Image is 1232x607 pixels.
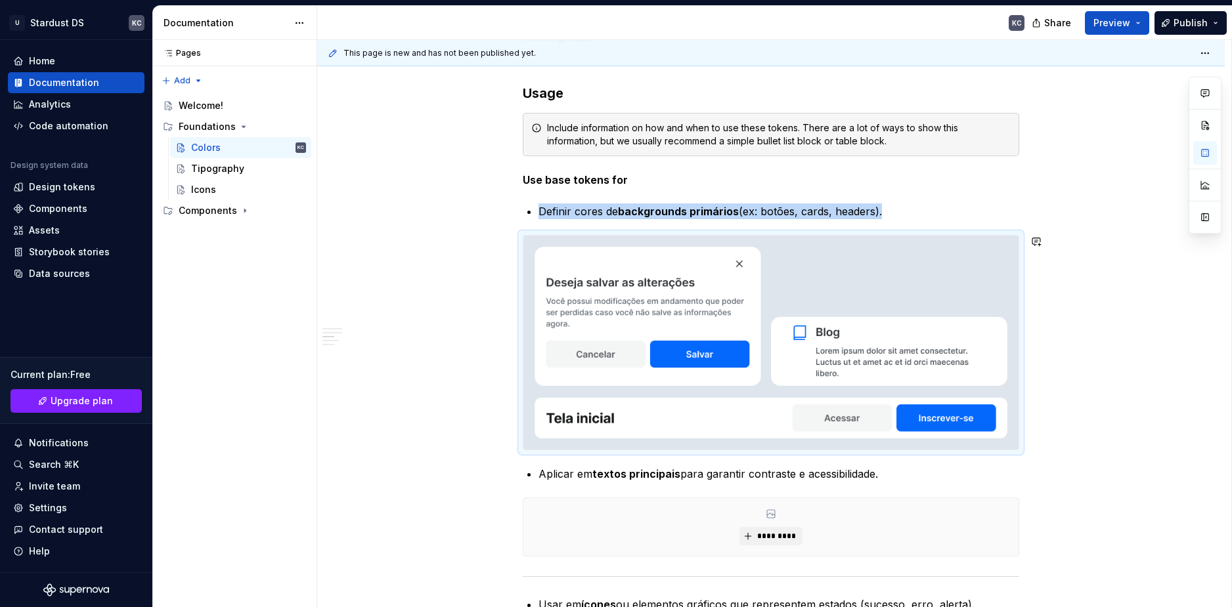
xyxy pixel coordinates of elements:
div: Notifications [29,436,89,450]
svg: Supernova Logo [43,583,109,597]
div: Documentation [164,16,288,30]
button: Share [1025,11,1080,35]
span: This page is new and has not been published yet. [343,48,536,58]
div: Current plan : Free [11,368,142,381]
div: Storybook stories [29,245,110,259]
img: 1ecc5ebe-7f40-4d82-a044-957ac4e35bcf.png [523,236,1019,450]
button: Help [8,541,144,562]
div: KC [297,141,304,154]
div: Include information on how and when to use these tokens. There are a lot of ways to show this inf... [547,121,1011,148]
div: U [9,15,25,31]
strong: Use base tokens for [523,173,628,186]
span: Share [1044,16,1071,30]
p: Aplicar em para garantir contraste e acessibilidade. [539,466,1019,482]
a: Upgrade plan [11,389,142,413]
button: Preview [1085,11,1149,35]
button: UStardust DSKC [3,9,150,37]
span: Preview [1093,16,1130,30]
div: Components [158,200,311,221]
div: Home [29,54,55,68]
a: Welcome! [158,95,311,116]
div: KC [1012,18,1022,28]
strong: textos principais [592,467,680,480]
div: Settings [29,501,67,514]
div: Welcome! [179,99,223,112]
div: Search ⌘K [29,458,79,471]
div: Icons [191,183,216,196]
div: KC [132,18,142,28]
div: Stardust DS [30,16,84,30]
h3: Usage [523,84,1019,102]
div: Pages [158,48,201,58]
button: Publish [1155,11,1227,35]
a: Tipography [170,158,311,179]
div: Contact support [29,523,103,536]
a: Code automation [8,115,144,136]
div: Tipography [191,162,244,175]
p: Definir cores de (ex: botões, cards, headers). [539,203,1019,219]
div: Design tokens [29,180,95,194]
span: Publish [1174,16,1208,30]
div: Analytics [29,98,71,111]
div: Foundations [158,116,311,137]
a: Components [8,198,144,219]
a: Documentation [8,72,144,93]
div: Documentation [29,76,99,89]
strong: backgrounds primários [618,205,739,218]
div: Colors [191,141,221,154]
button: Search ⌘K [8,454,144,475]
a: Storybook stories [8,241,144,262]
div: Foundations [179,120,236,133]
span: Upgrade plan [51,394,113,408]
div: Invite team [29,480,80,493]
div: Assets [29,224,60,237]
a: Home [8,51,144,72]
a: Settings [8,497,144,518]
button: Add [158,72,207,90]
a: Data sources [8,263,144,284]
div: Help [29,545,50,558]
a: Invite team [8,476,144,497]
button: Contact support [8,519,144,540]
div: Components [29,202,87,215]
a: Icons [170,179,311,200]
div: Code automation [29,119,108,133]
a: Design tokens [8,177,144,198]
div: Page tree [158,95,311,221]
button: Notifications [8,432,144,453]
span: Add [174,75,190,86]
a: ColorsKC [170,137,311,158]
div: Components [179,204,237,217]
a: Analytics [8,94,144,115]
a: Assets [8,220,144,241]
div: Design system data [11,160,88,171]
div: Data sources [29,267,90,280]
